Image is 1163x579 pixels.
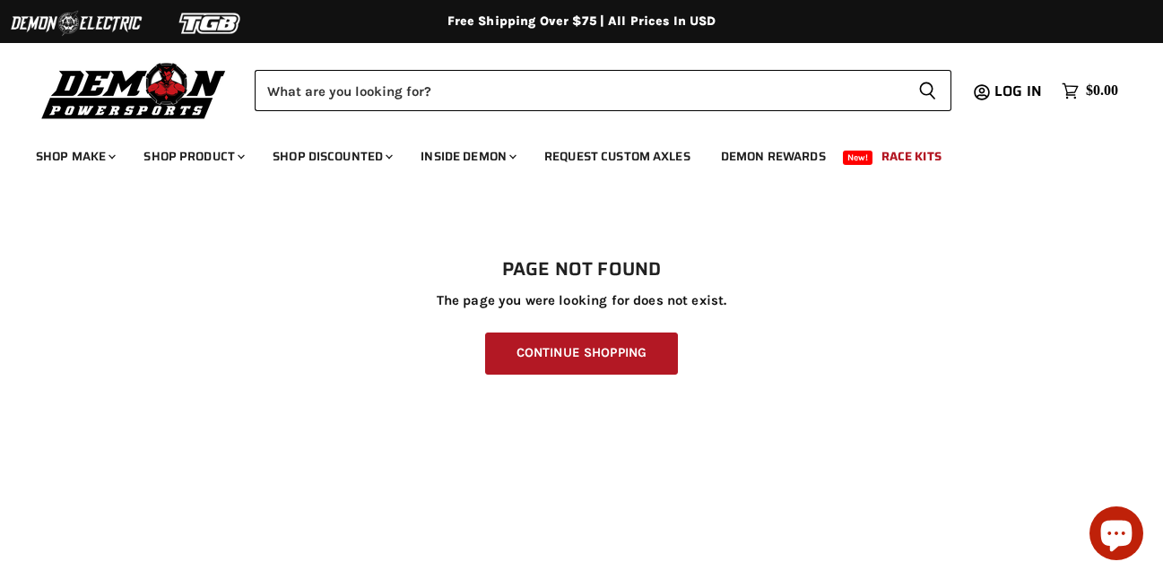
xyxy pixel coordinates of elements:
p: The page you were looking for does not exist. [36,293,1127,308]
a: Log in [986,83,1053,99]
span: Log in [994,80,1042,102]
span: New! [843,151,873,165]
a: Inside Demon [407,138,527,175]
a: $0.00 [1053,78,1127,104]
a: Shop Product [130,138,256,175]
a: Request Custom Axles [531,138,704,175]
a: Shop Discounted [259,138,404,175]
span: $0.00 [1086,82,1118,99]
a: Demon Rewards [707,138,839,175]
h1: Page not found [36,259,1127,281]
img: TGB Logo 2 [143,6,278,40]
a: Race Kits [868,138,955,175]
ul: Main menu [22,131,1114,175]
input: Search [255,70,904,111]
img: Demon Electric Logo 2 [9,6,143,40]
form: Product [255,70,951,111]
button: Search [904,70,951,111]
inbox-online-store-chat: Shopify online store chat [1084,506,1149,565]
a: Shop Make [22,138,126,175]
img: Demon Powersports [36,58,232,122]
a: Continue Shopping [485,333,678,375]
